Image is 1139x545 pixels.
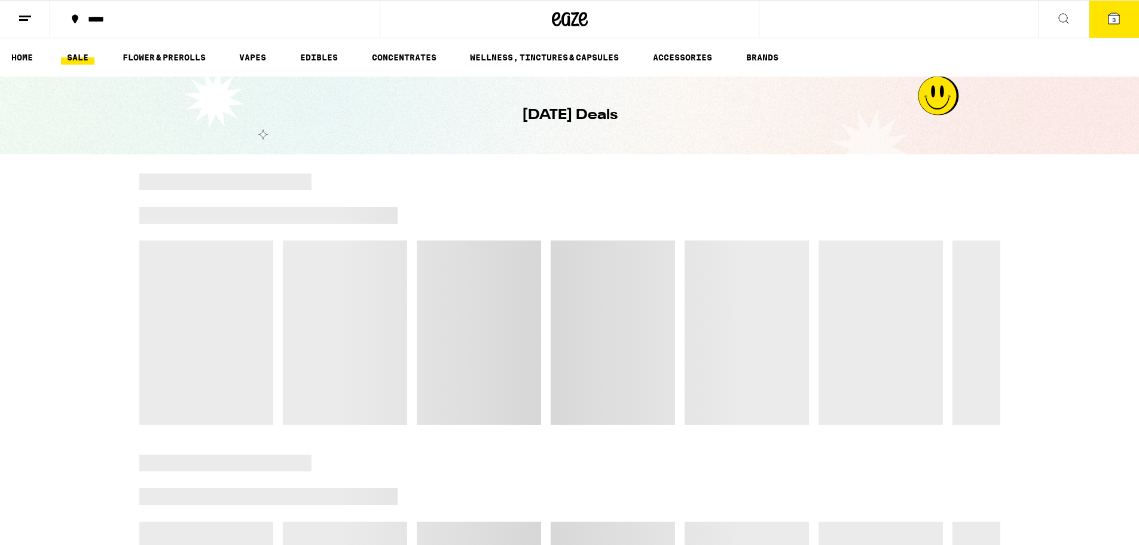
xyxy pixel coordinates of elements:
a: ACCESSORIES [647,50,718,65]
a: SALE [61,50,94,65]
h1: [DATE] Deals [522,105,618,126]
a: EDIBLES [294,50,344,65]
button: 3 [1089,1,1139,38]
span: 3 [1112,16,1116,23]
a: BRANDS [740,50,784,65]
a: CONCENTRATES [366,50,442,65]
a: WELLNESS, TINCTURES & CAPSULES [464,50,625,65]
a: HOME [5,50,39,65]
a: VAPES [233,50,272,65]
a: FLOWER & PREROLLS [117,50,212,65]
